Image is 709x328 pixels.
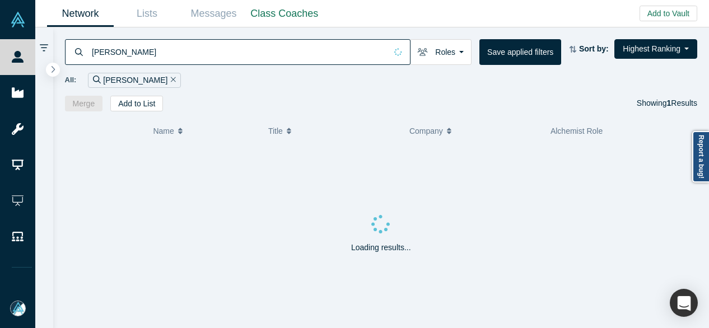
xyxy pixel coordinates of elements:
span: Company [409,119,443,143]
button: Add to List [110,96,163,111]
span: Name [153,119,174,143]
span: Alchemist Role [551,126,603,135]
button: Save applied filters [479,39,561,65]
input: Search by name, title, company, summary, expertise, investment criteria or topics of focus [91,39,386,65]
button: Name [153,119,256,143]
button: Company [409,119,539,143]
p: Loading results... [351,242,411,254]
div: Showing [637,96,697,111]
a: Class Coaches [247,1,322,27]
a: Messages [180,1,247,27]
button: Roles [410,39,472,65]
span: All: [65,74,77,86]
a: Report a bug! [692,131,709,182]
span: Title [268,119,283,143]
a: Lists [114,1,180,27]
img: Alchemist Vault Logo [10,12,26,27]
button: Add to Vault [640,6,697,21]
span: Results [667,99,697,107]
button: Highest Ranking [614,39,697,59]
button: Remove Filter [167,74,176,87]
button: Merge [65,96,103,111]
strong: 1 [667,99,671,107]
button: Title [268,119,398,143]
img: Mia Scott's Account [10,301,26,316]
a: Network [47,1,114,27]
strong: Sort by: [579,44,609,53]
div: [PERSON_NAME] [88,73,181,88]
